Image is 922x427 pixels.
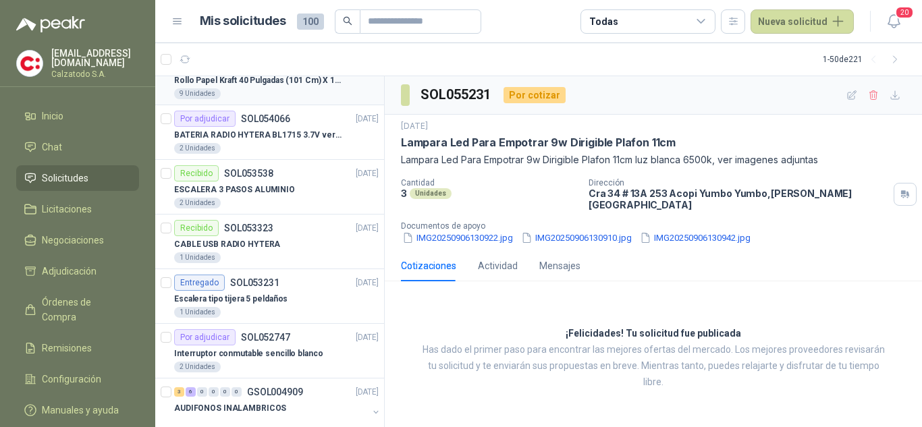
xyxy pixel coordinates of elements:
button: Nueva solicitud [751,9,854,34]
a: RecibidoSOL054776[DATE] Rollo Papel Kraft 40 Pulgadas (101 Cm) X 150 Mts 60 Gr9 Unidades [155,51,384,105]
a: Órdenes de Compra [16,289,139,330]
span: Órdenes de Compra [42,295,126,324]
a: Configuración [16,366,139,392]
p: ESCALERA 3 PASOS ALUMINIO [174,183,295,196]
p: [DATE] [356,167,379,180]
p: SOL054066 [241,114,290,123]
p: [DATE] [356,277,379,289]
p: 3 [401,188,407,199]
div: Recibido [174,220,219,236]
div: Por cotizar [504,87,566,103]
div: Recibido [174,165,219,181]
p: BATERIA RADIO HYTERA BL1715 3.7V ver imagen [174,129,342,142]
p: [DATE] [356,222,379,235]
div: Entregado [174,275,225,291]
p: Escalera tipo tijera 5 peldaños [174,293,288,306]
span: Adjudicación [42,264,97,279]
p: Documentos de apoyo [401,221,917,231]
img: Company Logo [17,51,43,76]
p: [DATE] [356,331,379,344]
div: 2 Unidades [174,143,221,154]
p: [DATE] [401,120,428,133]
div: 0 [197,387,207,397]
p: Rollo Papel Kraft 40 Pulgadas (101 Cm) X 150 Mts 60 Gr [174,74,342,87]
span: 20 [895,6,914,19]
p: SOL052747 [241,333,290,342]
a: Por adjudicarSOL054066[DATE] BATERIA RADIO HYTERA BL1715 3.7V ver imagen2 Unidades [155,105,384,160]
span: 100 [297,13,324,30]
p: [DATE] [356,386,379,399]
div: 9 Unidades [174,88,221,99]
div: 0 [209,387,219,397]
a: RecibidoSOL053323[DATE] CABLE USB RADIO HYTERA1 Unidades [155,215,384,269]
p: Has dado el primer paso para encontrar las mejores ofertas del mercado. Los mejores proveedores r... [418,342,888,391]
div: 1 Unidades [174,307,221,318]
p: [DATE] [356,113,379,125]
img: Logo peakr [16,16,85,32]
span: Chat [42,140,62,154]
p: Lampara Led Para Empotrar 9w Dirigible Plafon 11cm [401,136,676,150]
span: Manuales y ayuda [42,403,119,418]
p: SOL053323 [224,223,273,233]
a: Inicio [16,103,139,129]
div: Actividad [478,258,518,273]
a: 3 6 0 0 0 0 GSOL004909[DATE] AUDIFONOS INALAMBRICOS [174,384,381,427]
div: 2 Unidades [174,362,221,372]
span: Negociaciones [42,233,104,248]
div: Todas [589,14,618,29]
a: Remisiones [16,335,139,361]
div: 1 Unidades [174,252,221,263]
div: 0 [220,387,230,397]
button: IMG20250906130910.jpg [520,231,633,245]
a: Negociaciones [16,227,139,253]
div: Por adjudicar [174,329,236,345]
p: [EMAIL_ADDRESS][DOMAIN_NAME] [51,49,139,67]
a: Chat [16,134,139,160]
span: Remisiones [42,341,92,355]
h1: Mis solicitudes [200,11,286,31]
div: Cotizaciones [401,258,456,273]
p: Lampara Led Para Empotrar 9w Dirigible Plafon 11cm luz blanca 6500k, ver imagenes adjuntas [401,152,906,167]
span: Inicio [42,109,63,123]
p: Interruptor conmutable sencillo blanco [174,347,323,360]
p: Dirección [589,178,888,188]
div: 0 [232,387,242,397]
p: SOL053538 [224,169,273,178]
p: Calzatodo S.A. [51,70,139,78]
div: 3 [174,387,184,397]
p: Cra 34 # 13A 253 Acopi Yumbo Yumbo , [PERSON_NAME][GEOGRAPHIC_DATA] [589,188,888,210]
div: 2 Unidades [174,198,221,208]
a: EntregadoSOL053231[DATE] Escalera tipo tijera 5 peldaños1 Unidades [155,269,384,324]
button: 20 [882,9,906,34]
span: search [343,16,352,26]
h3: ¡Felicidades! Tu solicitud fue publicada [566,326,741,342]
p: CABLE USB RADIO HYTERA [174,238,280,251]
a: Manuales y ayuda [16,397,139,423]
span: Licitaciones [42,202,92,217]
a: Licitaciones [16,196,139,222]
div: Por adjudicar [174,111,236,127]
a: Solicitudes [16,165,139,191]
p: Cantidad [401,178,578,188]
div: Unidades [410,188,452,199]
a: Adjudicación [16,258,139,284]
a: RecibidoSOL053538[DATE] ESCALERA 3 PASOS ALUMINIO2 Unidades [155,160,384,215]
p: AUDIFONOS INALAMBRICOS [174,402,286,415]
span: Configuración [42,372,101,387]
div: 6 [186,387,196,397]
button: IMG20250906130942.jpg [639,231,752,245]
div: Mensajes [539,258,580,273]
a: Por adjudicarSOL052747[DATE] Interruptor conmutable sencillo blanco2 Unidades [155,324,384,378]
div: 1 - 50 de 221 [823,49,906,70]
p: SOL053231 [230,278,279,287]
p: GSOL004909 [247,387,303,397]
span: Solicitudes [42,171,88,186]
h3: SOL055231 [421,84,493,105]
button: IMG20250906130922.jpg [401,231,514,245]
